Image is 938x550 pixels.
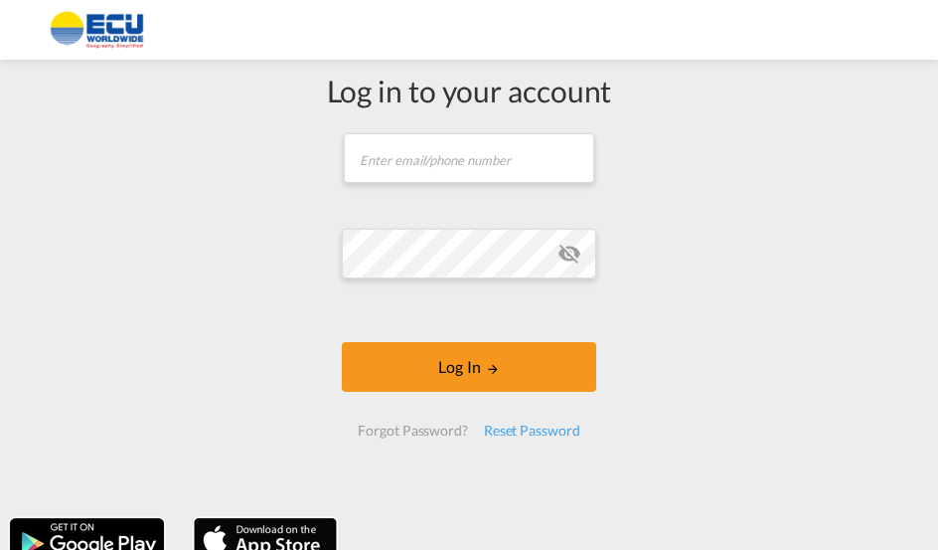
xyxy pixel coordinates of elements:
[342,342,595,392] button: LOGIN
[557,242,581,266] md-icon: icon-eye-off
[327,70,612,111] div: Log in to your account
[476,413,588,449] div: Reset Password
[30,8,164,53] img: 6cccb1402a9411edb762cf9624ab9cda.png
[350,413,475,449] div: Forgot Password?
[344,133,593,183] input: Enter email/phone number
